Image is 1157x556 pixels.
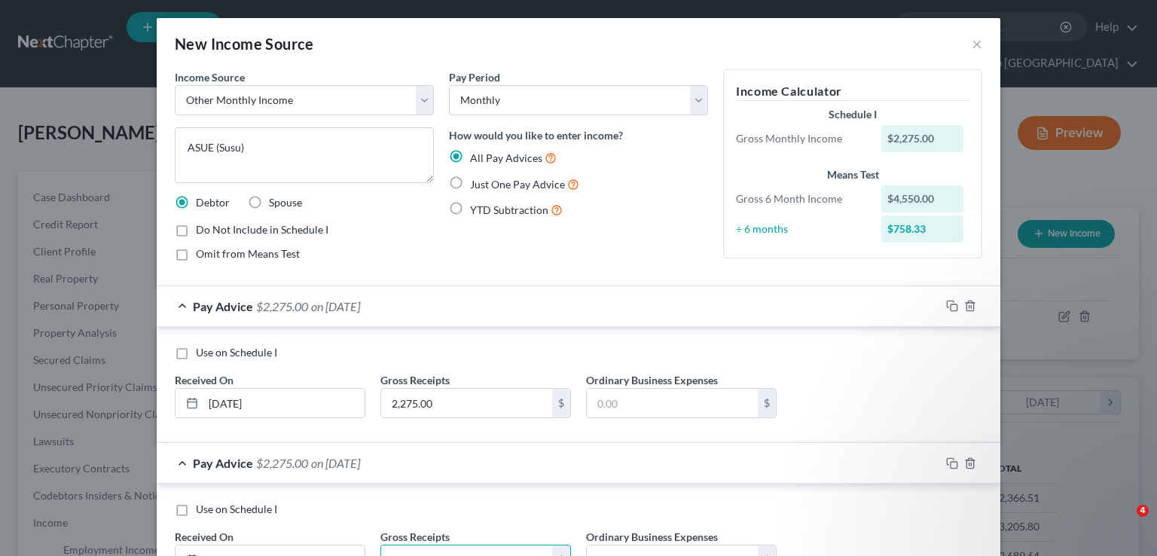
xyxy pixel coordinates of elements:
[470,203,548,216] span: YTD Subtraction
[470,151,542,164] span: All Pay Advices
[586,529,718,545] label: Ordinary Business Expenses
[175,374,234,386] span: Received On
[196,346,277,359] span: Use on Schedule I
[193,456,253,470] span: Pay Advice
[449,127,623,143] label: How would you like to enter income?
[311,299,360,313] span: on [DATE]
[175,71,245,84] span: Income Source
[256,299,308,313] span: $2,275.00
[449,69,500,85] label: Pay Period
[552,389,570,417] div: $
[1106,505,1142,541] iframe: Intercom live chat
[196,247,300,260] span: Omit from Means Test
[587,389,758,417] input: 0.00
[269,196,302,209] span: Spouse
[586,372,718,388] label: Ordinary Business Expenses
[381,389,552,417] input: 0.00
[736,107,969,122] div: Schedule I
[881,185,964,212] div: $4,550.00
[380,529,450,545] label: Gross Receipts
[203,389,365,417] input: MM/DD/YYYY
[311,456,360,470] span: on [DATE]
[736,167,969,182] div: Means Test
[881,215,964,243] div: $758.33
[256,456,308,470] span: $2,275.00
[736,82,969,101] h5: Income Calculator
[728,131,874,146] div: Gross Monthly Income
[1137,505,1149,517] span: 4
[728,221,874,237] div: ÷ 6 months
[196,503,277,515] span: Use on Schedule I
[196,223,328,236] span: Do Not Include in Schedule I
[175,33,314,54] div: New Income Source
[972,35,982,53] button: ×
[758,389,776,417] div: $
[380,372,450,388] label: Gross Receipts
[175,530,234,543] span: Received On
[728,191,874,206] div: Gross 6 Month Income
[881,125,964,152] div: $2,275.00
[470,178,565,191] span: Just One Pay Advice
[193,299,253,313] span: Pay Advice
[196,196,230,209] span: Debtor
